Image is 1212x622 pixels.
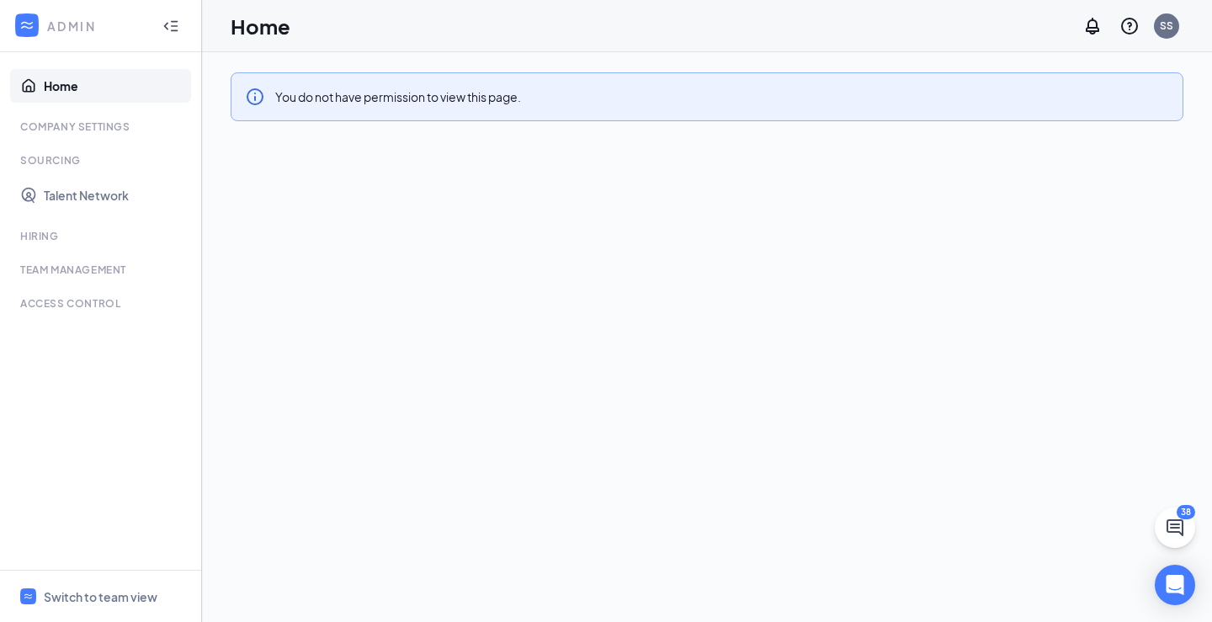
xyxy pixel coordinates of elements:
[20,263,184,277] div: Team Management
[44,69,188,103] a: Home
[1082,16,1103,36] svg: Notifications
[245,87,265,107] svg: Info
[44,178,188,212] a: Talent Network
[44,588,157,605] div: Switch to team view
[20,153,184,167] div: Sourcing
[20,296,184,311] div: Access control
[1160,19,1173,33] div: SS
[162,18,179,35] svg: Collapse
[47,18,147,35] div: ADMIN
[1155,565,1195,605] div: Open Intercom Messenger
[1119,16,1140,36] svg: QuestionInfo
[1165,518,1185,538] svg: ChatActive
[231,12,290,40] h1: Home
[1155,508,1195,548] button: ChatActive
[275,87,521,105] div: You do not have permission to view this page.
[19,17,35,34] svg: WorkstreamLogo
[23,591,34,602] svg: WorkstreamLogo
[20,229,184,243] div: Hiring
[20,120,184,134] div: Company Settings
[1177,505,1195,519] div: 38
